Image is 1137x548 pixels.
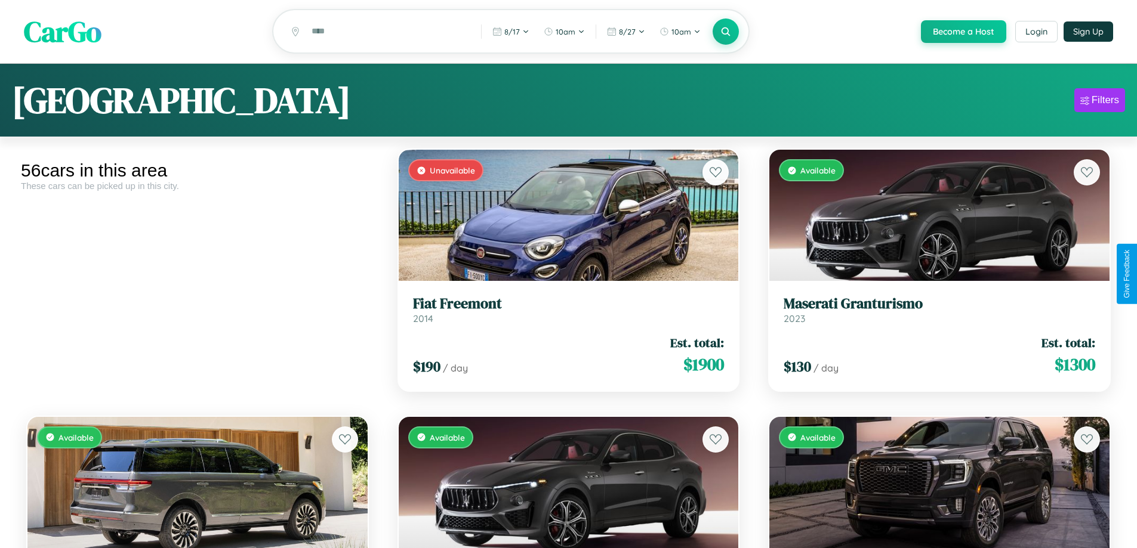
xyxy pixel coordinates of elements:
[800,165,836,175] span: Available
[413,357,440,376] span: $ 190
[1015,21,1058,42] button: Login
[683,352,724,376] span: $ 1900
[1074,88,1125,112] button: Filters
[1123,250,1131,298] div: Give Feedback
[486,22,535,41] button: 8/17
[430,432,465,442] span: Available
[619,27,636,36] span: 8 / 27
[430,165,475,175] span: Unavailable
[58,432,94,442] span: Available
[21,181,374,191] div: These cars can be picked up in this city.
[24,12,101,51] span: CarGo
[556,27,575,36] span: 10am
[413,295,725,312] h3: Fiat Freemont
[671,27,691,36] span: 10am
[1055,352,1095,376] span: $ 1300
[443,362,468,374] span: / day
[1064,21,1113,42] button: Sign Up
[21,160,374,181] div: 56 cars in this area
[654,22,707,41] button: 10am
[670,334,724,351] span: Est. total:
[413,295,725,324] a: Fiat Freemont2014
[784,357,811,376] span: $ 130
[601,22,651,41] button: 8/27
[12,76,351,125] h1: [GEOGRAPHIC_DATA]
[1092,94,1119,106] div: Filters
[413,312,433,324] span: 2014
[784,295,1095,324] a: Maserati Granturismo2023
[814,362,839,374] span: / day
[1042,334,1095,351] span: Est. total:
[784,295,1095,312] h3: Maserati Granturismo
[504,27,520,36] span: 8 / 17
[800,432,836,442] span: Available
[784,312,805,324] span: 2023
[538,22,591,41] button: 10am
[921,20,1006,43] button: Become a Host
